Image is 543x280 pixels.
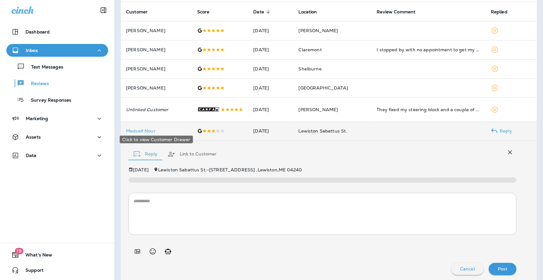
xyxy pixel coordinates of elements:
div: They fixed my steering block and a couple of other things. They overcharged me a bit, but it's qu... [377,106,480,113]
p: Medseif Nour [126,128,187,133]
button: Inbox [6,44,108,57]
td: [DATE] [248,78,293,97]
p: Reviews [24,81,49,87]
button: Collapse Sidebar [94,4,112,17]
button: Link to Customer [163,143,222,166]
p: Cancel [460,266,475,271]
div: Click to view Customer Drawer [126,128,187,133]
td: [DATE] [248,40,293,59]
button: Reply [129,143,163,166]
span: Lewiston Sabattus St. - [STREET_ADDRESS] , Lewiston , ME 04240 [158,167,302,173]
div: Click to view Customer Drawer [120,136,193,143]
button: Dashboard [6,25,108,38]
span: Location [298,9,325,15]
button: Data [6,149,108,162]
p: [PERSON_NAME] [126,28,187,33]
span: Support [19,268,44,275]
button: 19What's New [6,248,108,261]
p: Survey Responses [24,97,71,104]
p: Marketing [26,116,48,121]
span: [PERSON_NAME] [298,28,338,33]
button: Generate AI response [162,245,174,258]
button: Support [6,264,108,276]
button: Cancel [451,263,484,275]
span: What's New [19,252,52,260]
span: Score [197,9,218,15]
p: [PERSON_NAME] [126,66,187,71]
button: Survey Responses [6,93,108,106]
span: [GEOGRAPHIC_DATA] [298,85,348,91]
td: [DATE] [248,21,293,40]
td: [DATE] [248,59,293,78]
p: [PERSON_NAME] [126,85,187,90]
p: Inbox [26,48,38,53]
button: Assets [6,131,108,143]
p: Assets [26,134,41,140]
span: Review Comment [377,9,424,15]
td: [DATE] [248,97,293,121]
p: Unlinked Customer [126,107,187,112]
span: Customer [126,9,156,15]
span: [PERSON_NAME] [298,107,338,112]
div: I stopped by with no appointment to get my tires rotated , they took me right in. Always pleased ... [377,47,480,53]
span: Customer [126,9,148,15]
button: Post [489,263,516,275]
button: Reviews [6,76,108,90]
button: Text Messages [6,60,108,73]
span: Date [253,9,272,15]
span: Review Comment [377,9,415,15]
button: Add in a premade template [131,245,144,258]
td: [DATE] [248,121,293,140]
p: Reply [497,128,512,133]
span: Date [253,9,264,15]
span: Replied [491,9,516,15]
p: [DATE] [133,167,149,172]
span: Score [197,9,210,15]
p: Text Messages [25,64,63,70]
span: Location [298,9,317,15]
span: 19 [15,248,23,254]
span: Claremont [298,47,322,53]
button: Select an emoji [146,245,159,258]
p: Dashboard [25,29,50,34]
p: Data [26,153,37,158]
span: Shelburne [298,66,321,72]
span: Lewiston Sabattus St. [298,128,347,134]
button: Marketing [6,112,108,125]
span: Replied [491,9,507,15]
p: [PERSON_NAME] [126,47,187,52]
p: Post [498,266,507,271]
